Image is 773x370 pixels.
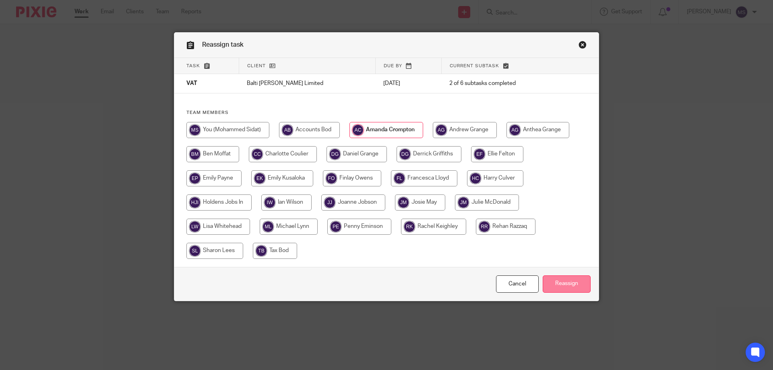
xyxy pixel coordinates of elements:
[186,110,587,116] h4: Team members
[186,64,200,68] span: Task
[441,74,563,93] td: 2 of 6 subtasks completed
[450,64,499,68] span: Current subtask
[384,64,402,68] span: Due by
[202,41,244,48] span: Reassign task
[579,41,587,52] a: Close this dialog window
[543,275,591,293] input: Reassign
[496,275,539,293] a: Close this dialog window
[383,79,433,87] p: [DATE]
[247,64,266,68] span: Client
[247,79,367,87] p: Balti [PERSON_NAME] Limited
[186,81,197,87] span: VAT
